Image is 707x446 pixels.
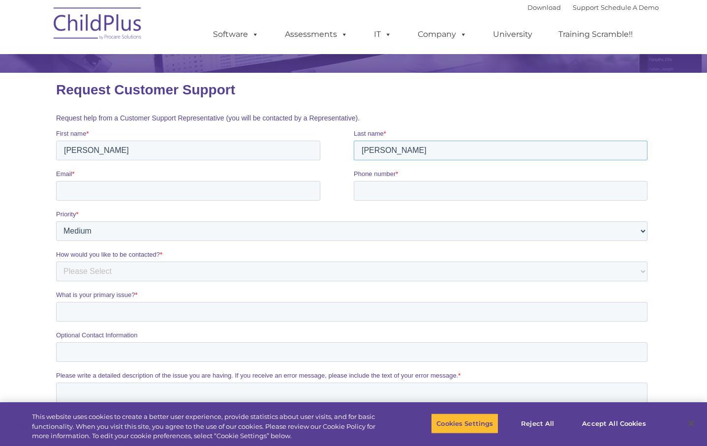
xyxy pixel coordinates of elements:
a: University [483,25,542,44]
div: This website uses cookies to create a better user experience, provide statistics about user visit... [32,412,389,441]
button: Reject All [507,413,568,434]
a: Assessments [275,25,358,44]
a: IT [364,25,401,44]
a: Software [203,25,269,44]
span: Phone number [298,97,339,105]
a: Training Scramble!! [549,25,643,44]
button: Close [680,413,702,434]
button: Cookies Settings [431,413,498,434]
a: Download [527,3,561,11]
a: Company [408,25,477,44]
a: Support [573,3,599,11]
a: Schedule A Demo [601,3,659,11]
font: | [527,3,659,11]
button: Accept All Cookies [577,413,651,434]
img: ChildPlus by Procare Solutions [49,0,147,50]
